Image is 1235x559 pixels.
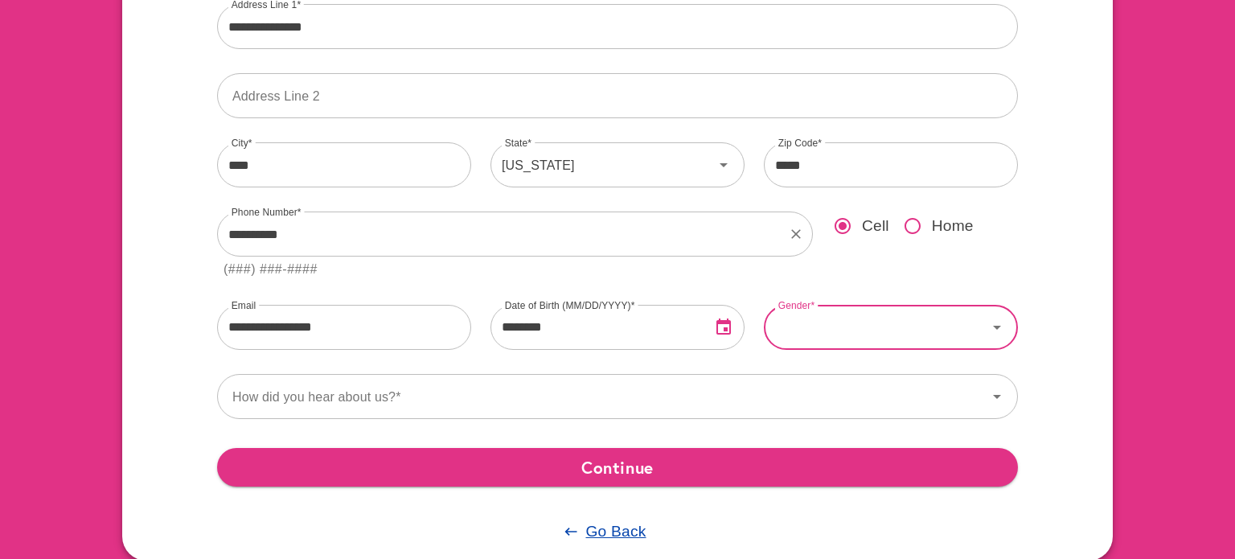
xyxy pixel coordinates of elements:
[704,308,743,347] button: Open Date Picker
[585,523,646,540] u: Go Back
[230,453,1005,482] span: Continue
[217,448,1018,487] button: Continue
[490,142,714,187] div: [US_STATE]
[714,155,733,175] svg: Icon
[987,318,1007,337] svg: Icon
[224,259,318,281] div: (###) ###-####
[862,215,889,238] span: Cell
[932,215,974,238] span: Home
[987,387,1007,406] svg: Icon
